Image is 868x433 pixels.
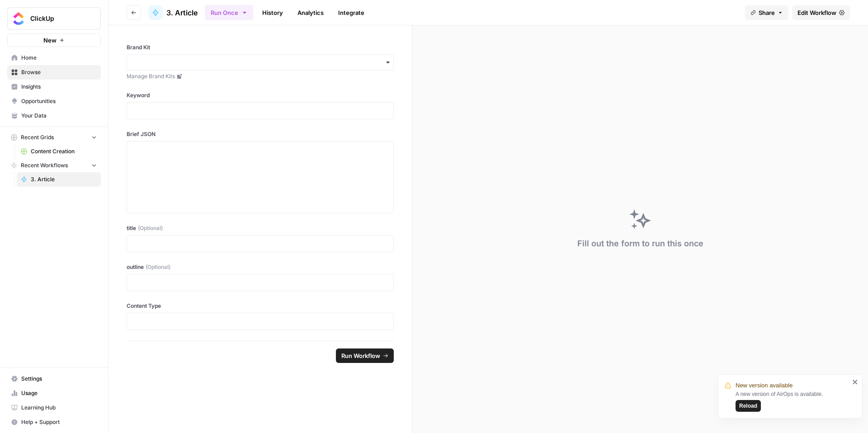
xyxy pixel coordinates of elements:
button: Recent Grids [7,131,101,144]
span: (Optional) [146,263,170,271]
button: Help + Support [7,415,101,429]
a: Usage [7,386,101,400]
span: Content Creation [31,147,97,155]
span: Reload [739,402,757,410]
a: Edit Workflow [792,5,850,20]
label: title [127,224,394,232]
span: Recent Workflows [21,161,68,169]
span: Home [21,54,97,62]
span: Edit Workflow [797,8,836,17]
a: Insights [7,80,101,94]
span: Opportunities [21,97,97,105]
a: Integrate [333,5,370,20]
span: 3. Article [31,175,97,184]
span: Run Workflow [341,351,380,360]
span: Learning Hub [21,404,97,412]
span: Settings [21,375,97,383]
label: outline [127,263,394,271]
label: Brief JSON [127,130,394,138]
button: Run Once [205,5,253,20]
a: History [257,5,288,20]
span: (Optional) [138,224,163,232]
div: Fill out the form to run this once [577,237,703,250]
button: Run Workflow [336,348,394,363]
span: 3. Article [166,7,198,18]
a: 3. Article [17,172,101,187]
a: Content Creation [17,144,101,159]
span: Insights [21,83,97,91]
span: Share [759,8,775,17]
button: Workspace: ClickUp [7,7,101,30]
button: Share [745,5,788,20]
a: Settings [7,372,101,386]
button: Recent Workflows [7,159,101,172]
span: Browse [21,68,97,76]
label: Keyword [127,91,394,99]
div: A new version of AirOps is available. [736,390,849,412]
span: Your Data [21,112,97,120]
button: New [7,33,101,47]
span: New [43,36,57,45]
label: Brand Kit [127,43,394,52]
span: Help + Support [21,418,97,426]
a: Opportunities [7,94,101,108]
span: Usage [21,389,97,397]
button: close [852,378,859,386]
a: Analytics [292,5,329,20]
a: Browse [7,65,101,80]
a: Your Data [7,108,101,123]
a: Manage Brand Kits [127,72,394,80]
label: Content Type [127,302,394,310]
span: ClickUp [30,14,85,23]
a: 3. Article [148,5,198,20]
span: New version available [736,381,793,390]
button: Reload [736,400,761,412]
img: ClickUp Logo [10,10,27,27]
span: Recent Grids [21,133,54,141]
a: Learning Hub [7,400,101,415]
a: Home [7,51,101,65]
